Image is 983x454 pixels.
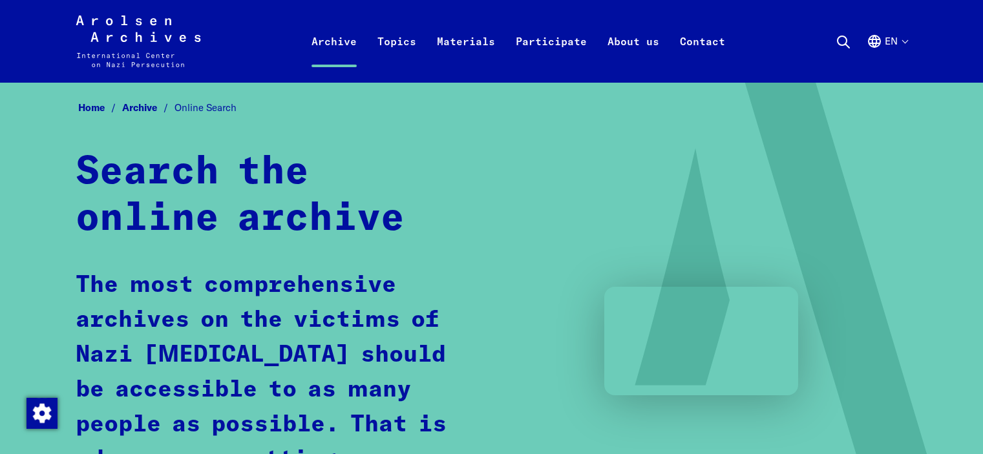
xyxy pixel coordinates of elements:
[301,15,735,67] nav: Primary
[301,31,367,83] a: Archive
[427,31,505,83] a: Materials
[867,34,907,80] button: English, language selection
[26,398,58,429] img: Change consent
[174,101,237,114] span: Online Search
[367,31,427,83] a: Topics
[670,31,735,83] a: Contact
[505,31,597,83] a: Participate
[26,397,57,428] div: Change consent
[76,153,405,238] strong: Search the online archive
[122,101,174,114] a: Archive
[76,98,908,118] nav: Breadcrumb
[78,101,122,114] a: Home
[597,31,670,83] a: About us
